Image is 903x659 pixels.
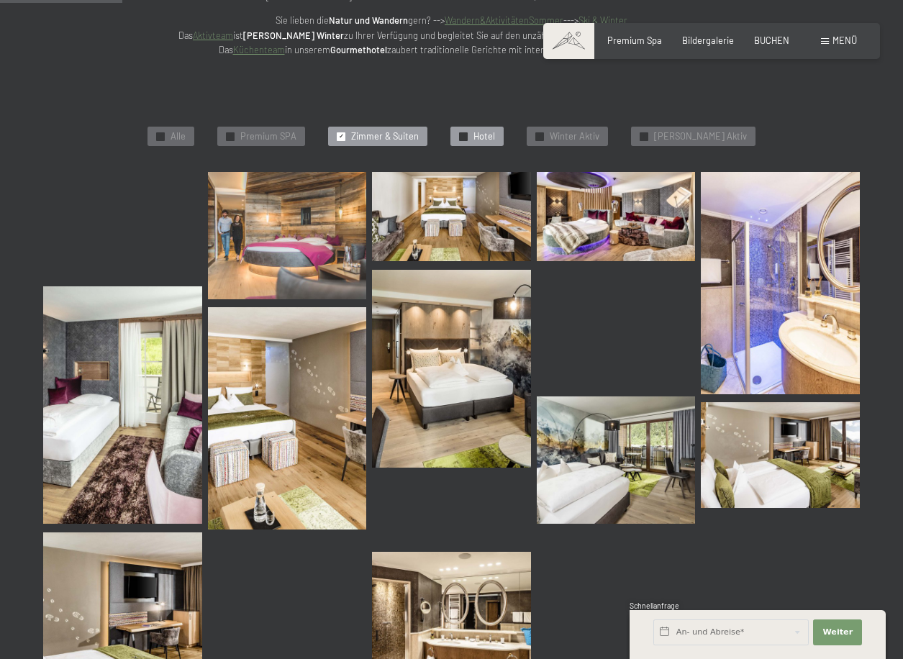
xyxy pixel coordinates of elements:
[43,172,202,278] img: Bildergalerie
[171,130,186,143] span: Alle
[351,130,419,143] span: Zimmer & Suiten
[193,29,233,41] a: Aktivteam
[372,270,531,468] img: Bildergalerie
[158,132,163,140] span: ✓
[339,132,344,140] span: ✓
[461,132,466,140] span: ✓
[372,476,531,544] img: Bildergalerie
[243,29,344,41] strong: [PERSON_NAME] Winter
[822,627,853,638] span: Weiter
[473,130,495,143] span: Hotel
[537,172,696,261] img: Bildergalerie
[228,132,233,140] span: ✓
[164,13,740,57] p: Sie lieben die gern? --> ---> Das ist zu Ihrer Verfügung und begleitet Sie auf den unzähligen Wan...
[537,132,543,140] span: ✓
[754,35,789,46] a: BUCHEN
[208,537,367,651] img: Bildergalerie
[537,270,696,388] img: Bildergalerie
[701,172,860,394] img: Bildergalerie
[330,44,387,55] strong: Gourmethotel
[233,44,285,55] a: Küchenteam
[372,172,531,261] img: Bildergalerie
[240,130,296,143] span: Premium SPA
[607,35,662,46] a: Premium Spa
[537,396,696,523] img: Bildergalerie
[832,35,857,46] span: Menü
[208,172,367,299] img: Bildergalerie
[445,14,563,26] a: Wandern&AktivitätenSommer
[813,619,862,645] button: Weiter
[654,130,747,143] span: [PERSON_NAME] Aktiv
[208,307,367,530] img: Bildergalerie
[701,402,860,508] img: Bildergalerie
[578,14,627,26] a: Ski & Winter
[329,14,408,26] strong: Natur und Wandern
[550,130,599,143] span: Winter Aktiv
[43,286,202,524] img: Bildergalerie
[642,132,647,140] span: ✓
[630,601,679,610] span: Schnellanfrage
[682,35,734,46] a: Bildergalerie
